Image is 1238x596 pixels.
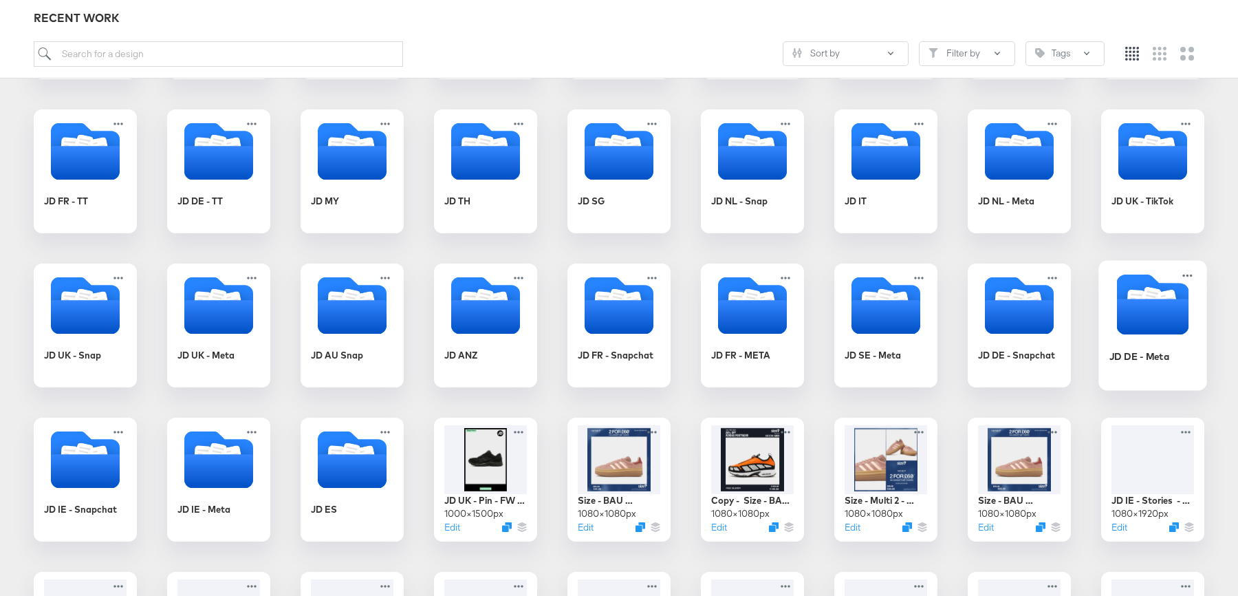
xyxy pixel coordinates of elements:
[1036,522,1045,532] button: Duplicate
[845,349,901,362] div: JD SE - Meta
[1111,195,1173,208] div: JD UK - TikTok
[184,117,253,186] svg: Folder
[1117,268,1189,341] svg: Folder
[184,425,253,494] svg: Folder
[311,195,339,208] div: JD MY
[434,264,537,387] div: JD ANZ
[978,349,1055,362] div: JD DE - Snapchat
[451,271,520,340] svg: Folder
[444,521,460,534] button: Edit
[711,521,727,534] button: Edit
[851,271,920,340] svg: Folder
[167,418,270,542] div: JD IE - Meta
[1125,47,1139,61] svg: Small grid
[845,521,860,534] button: Edit
[567,418,671,542] div: Size - BAU Clothing - Free Delivery - Carhartt promo1080×1080pxEditDuplicate
[1111,494,1194,507] div: JD IE - Stories - FW - EOSC - 50% call out
[44,195,88,208] div: JD FR - TT
[701,109,804,233] div: JD NL - Snap
[44,503,117,516] div: JD IE - Snapchat
[834,264,937,387] div: JD SE - Meta
[318,117,387,186] svg: Folder
[434,418,537,542] div: JD UK - Pin - FW - Sale1000×1500pxEditDuplicate
[851,117,920,186] svg: Folder
[929,48,938,58] svg: Filter
[701,264,804,387] div: JD FR - META
[978,507,1036,520] div: 1080 × 1080 px
[1035,48,1045,58] svg: Tag
[978,494,1061,507] div: Size - BAU Clothing - 2025 - Carhartt Promo
[444,349,477,362] div: JD ANZ
[845,195,867,208] div: JD IT
[444,494,527,507] div: JD UK - Pin - FW - Sale
[184,271,253,340] svg: Folder
[968,109,1071,233] div: JD NL - Meta
[51,117,120,186] svg: Folder
[578,507,636,520] div: 1080 × 1080 px
[585,271,653,340] svg: Folder
[636,522,645,532] svg: Duplicate
[711,349,770,362] div: JD FR - META
[968,418,1071,542] div: Size - BAU Clothing - 2025 - Carhartt Promo1080×1080pxEditDuplicate
[1111,521,1127,534] button: Edit
[792,48,802,58] svg: Sliders
[451,117,520,186] svg: Folder
[434,109,537,233] div: JD TH
[845,507,903,520] div: 1080 × 1080 px
[1153,47,1166,61] svg: Medium grid
[585,117,653,186] svg: Folder
[902,522,912,532] svg: Duplicate
[51,271,120,340] svg: Folder
[834,418,937,542] div: Size - Multi 2 - Clothing - Carhartt Promo1080×1080pxEditDuplicate
[34,418,137,542] div: JD IE - Snapchat
[919,41,1015,66] button: FilterFilter by
[711,195,768,208] div: JD NL - Snap
[1025,41,1105,66] button: TagTags
[1111,507,1169,520] div: 1080 × 1920 px
[1118,117,1187,186] svg: Folder
[711,494,794,507] div: Copy - Size - BAU Clothing - Free Delivery - adi promo
[1180,47,1194,61] svg: Large grid
[718,117,787,186] svg: Folder
[567,264,671,387] div: JD FR - Snapchat
[978,195,1034,208] div: JD NL - Meta
[845,494,927,507] div: Size - Multi 2 - Clothing - Carhartt Promo
[301,264,404,387] div: JD AU Snap
[167,109,270,233] div: JD DE - TT
[985,117,1054,186] svg: Folder
[968,264,1071,387] div: JD DE - Snapchat
[301,418,404,542] div: JD ES
[985,271,1054,340] svg: Folder
[578,494,660,507] div: Size - BAU Clothing - Free Delivery - Carhartt promo
[318,271,387,340] svg: Folder
[34,264,137,387] div: JD UK - Snap
[978,521,994,534] button: Edit
[177,503,230,516] div: JD IE - Meta
[318,425,387,494] svg: Folder
[769,522,779,532] svg: Duplicate
[444,507,503,520] div: 1000 × 1500 px
[444,195,470,208] div: JD TH
[44,349,101,362] div: JD UK - Snap
[311,349,363,362] div: JD AU Snap
[301,109,404,233] div: JD MY
[1109,350,1169,363] div: JD DE - Meta
[1101,418,1204,542] div: JD IE - Stories - FW - EOSC - 50% call out1080×1920pxEditDuplicate
[34,10,1204,26] div: RECENT WORK
[701,418,804,542] div: Copy - Size - BAU Clothing - Free Delivery - adi promo1080×1080pxEditDuplicate
[1169,522,1179,532] svg: Duplicate
[834,109,937,233] div: JD IT
[502,522,512,532] svg: Duplicate
[578,521,594,534] button: Edit
[1101,109,1204,233] div: JD UK - TikTok
[177,195,223,208] div: JD DE - TT
[711,507,770,520] div: 1080 × 1080 px
[311,503,337,516] div: JD ES
[578,195,605,208] div: JD SG
[578,349,653,362] div: JD FR - Snapchat
[177,349,235,362] div: JD UK - Meta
